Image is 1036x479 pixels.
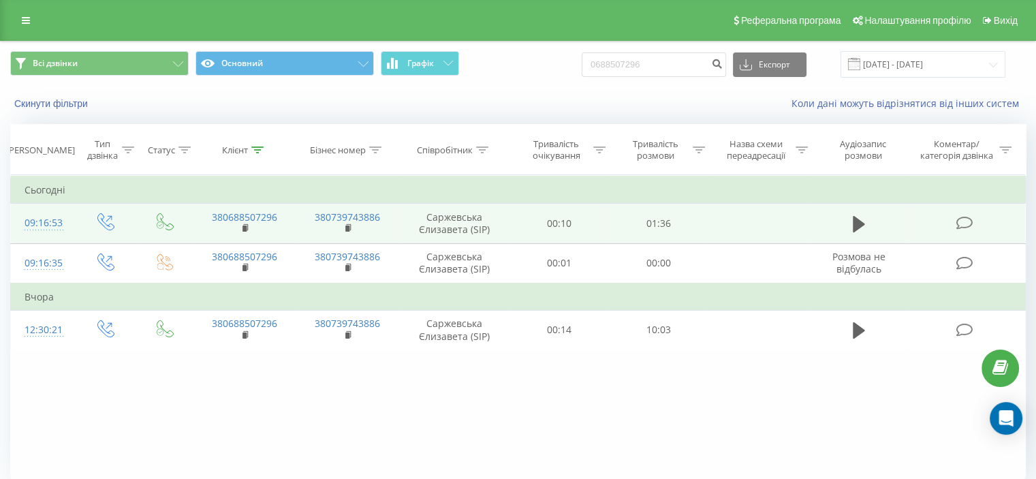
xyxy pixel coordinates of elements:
[315,250,380,263] a: 380739743886
[25,210,61,236] div: 09:16:53
[621,138,689,161] div: Тривалість розмови
[10,97,95,110] button: Скинути фільтри
[10,51,189,76] button: Всі дзвінки
[609,310,708,350] td: 10:03
[212,317,277,330] a: 380688507296
[417,144,473,156] div: Співробітник
[25,317,61,343] div: 12:30:21
[195,51,374,76] button: Основний
[510,243,609,283] td: 00:01
[381,51,459,76] button: Графік
[212,211,277,223] a: 380688507296
[832,250,885,275] span: Розмова не відбулась
[916,138,996,161] div: Коментар/категорія дзвінка
[212,250,277,263] a: 380688507296
[11,283,1026,311] td: Вчора
[522,138,591,161] div: Тривалість очікування
[222,144,248,156] div: Клієнт
[33,58,78,69] span: Всі дзвінки
[510,310,609,350] td: 00:14
[148,144,175,156] div: Статус
[994,15,1018,26] span: Вихід
[407,59,434,68] span: Графік
[6,144,75,156] div: [PERSON_NAME]
[315,317,380,330] a: 380739743886
[86,138,118,161] div: Тип дзвінка
[733,52,806,77] button: Експорт
[609,243,708,283] td: 00:00
[315,211,380,223] a: 380739743886
[609,204,708,243] td: 01:36
[11,176,1026,204] td: Сьогодні
[399,243,510,283] td: Саржевська Єлизавета (SIP)
[510,204,609,243] td: 00:10
[721,138,792,161] div: Назва схеми переадресації
[990,402,1022,435] div: Open Intercom Messenger
[582,52,726,77] input: Пошук за номером
[823,138,903,161] div: Аудіозапис розмови
[25,250,61,277] div: 09:16:35
[399,310,510,350] td: Саржевська Єлизавета (SIP)
[791,97,1026,110] a: Коли дані можуть відрізнятися вiд інших систем
[741,15,841,26] span: Реферальна програма
[310,144,366,156] div: Бізнес номер
[399,204,510,243] td: Саржевська Єлизавета (SIP)
[864,15,971,26] span: Налаштування профілю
